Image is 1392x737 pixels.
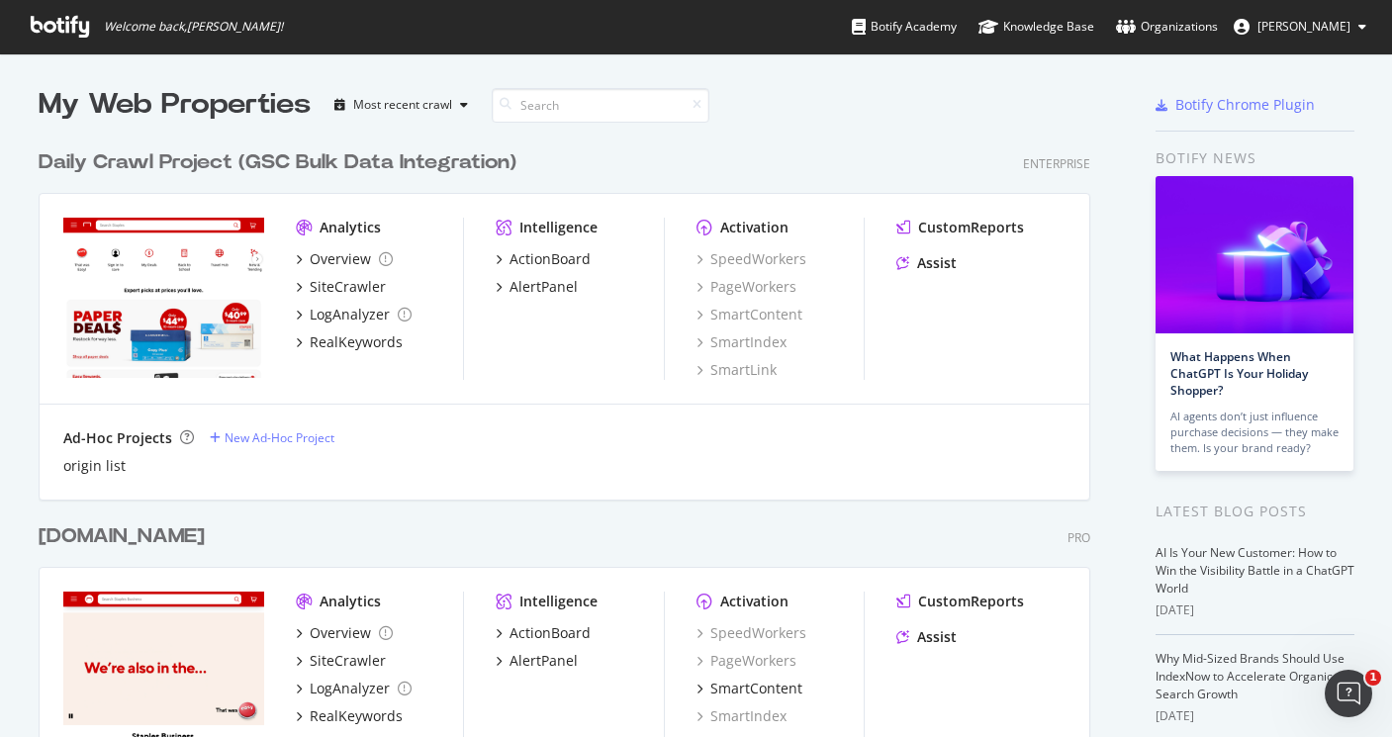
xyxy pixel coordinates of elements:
a: CustomReports [896,592,1024,611]
div: Organizations [1116,17,1218,37]
input: Search [492,88,709,123]
button: Help [264,555,396,634]
div: SmartContent [709,679,801,698]
div: Assist [917,627,957,647]
div: CustomReports [918,592,1024,611]
a: SpeedWorkers [696,249,805,269]
a: Overview [295,249,392,269]
div: ActionBoard [510,623,591,643]
div: Most recent crawl [353,99,452,111]
div: Botify Academy [852,17,957,37]
div: Understanding AI Bot Data in Botify [29,447,367,484]
div: My Web Properties [39,85,311,125]
a: What Happens When ChatGPT Is Your Holiday Shopper? [1170,348,1308,399]
div: Understanding AI Bot Data in Botify [41,455,331,476]
div: RealKeywords [309,332,402,352]
button: Messages [132,555,263,634]
div: Integrating Web Traffic Data [41,382,331,403]
div: Knowledge Base [978,17,1094,37]
a: PageWorkers [696,277,795,297]
img: Profile image for Alex [287,32,326,71]
div: Latest Blog Posts [1156,501,1354,522]
div: Analytics [319,592,380,611]
img: What Happens When ChatGPT Is Your Holiday Shopper? [1156,176,1353,333]
div: RealKeywords [309,706,402,726]
a: SmartContent [696,679,801,698]
div: Assist [917,253,957,273]
span: Welcome back, [PERSON_NAME] ! [104,19,283,35]
div: Botify Chrome Plugin [1175,95,1315,115]
a: AI Is Your New Customer: How to Win the Visibility Battle in a ChatGPT World [1156,544,1354,597]
div: Ask a questionAI Agent and team can help [20,232,376,308]
div: Enterprise [1023,155,1090,172]
a: Daily Crawl Project (GSC Bulk Data Integration) [39,148,524,177]
img: Profile image for Jenny [212,32,251,71]
img: logo [40,38,133,69]
img: staples.com [63,218,264,378]
a: SiteCrawler [295,651,385,671]
div: Analytics [319,218,380,237]
a: AlertPanel [496,651,578,671]
div: ActionBoard [510,249,591,269]
div: Activation [719,592,788,611]
div: Intelligence [519,218,598,237]
div: Status Codes and Network Errors [41,418,331,439]
a: RealKeywords [295,332,402,352]
a: LogAnalyzer [295,679,411,698]
div: Overview [309,249,370,269]
div: New Ad-Hoc Project [225,429,334,446]
span: Adria Kyne [1257,18,1350,35]
div: Integrating Web Traffic Data [29,374,367,411]
button: Most recent crawl [326,89,476,121]
div: Ad-Hoc Projects [63,428,172,448]
div: AlertPanel [510,277,578,297]
a: SpeedWorkers [696,623,805,643]
a: LogAnalyzer [295,305,411,324]
a: SmartLink [696,360,776,380]
span: Help [314,604,345,618]
a: SmartContent [696,305,801,324]
div: Daily Crawl Project (GSC Bulk Data Integration) [39,148,516,177]
a: SiteCrawler [295,277,385,297]
div: LogAnalyzer [309,305,389,324]
span: 1 [1365,670,1381,686]
span: Messages [164,604,232,618]
iframe: Intercom live chat [1325,670,1372,717]
div: Botify Subscription Plans [29,484,367,520]
a: Overview [295,623,392,643]
div: Status Codes and Network Errors [29,411,367,447]
a: PageWorkers [696,651,795,671]
a: [DOMAIN_NAME] [39,522,213,551]
div: Overview [309,623,370,643]
a: ActionBoard [496,623,591,643]
div: Botify news [1156,147,1354,169]
a: AlertPanel [496,277,578,297]
div: [DATE] [1156,707,1354,725]
a: RealKeywords [295,706,402,726]
a: Why Mid-Sized Brands Should Use IndexNow to Accelerate Organic Search Growth [1156,650,1345,702]
span: Home [44,604,88,618]
div: SiteCrawler [309,651,385,671]
a: SmartIndex [696,706,786,726]
a: CustomReports [896,218,1024,237]
div: LogAnalyzer [309,679,389,698]
p: Hello Adria. [40,140,356,174]
a: Assist [896,627,957,647]
div: AI agents don’t just influence purchase decisions — they make them. Is your brand ready? [1170,409,1339,456]
span: Search for help [41,336,160,357]
div: [DOMAIN_NAME] [39,522,205,551]
div: CustomReports [918,218,1024,237]
button: Search for help [29,326,367,366]
a: origin list [63,456,126,476]
button: [PERSON_NAME] [1218,11,1382,43]
div: Intelligence [519,592,598,611]
div: Pro [1067,529,1090,546]
a: Assist [896,253,957,273]
div: Close [340,32,376,67]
